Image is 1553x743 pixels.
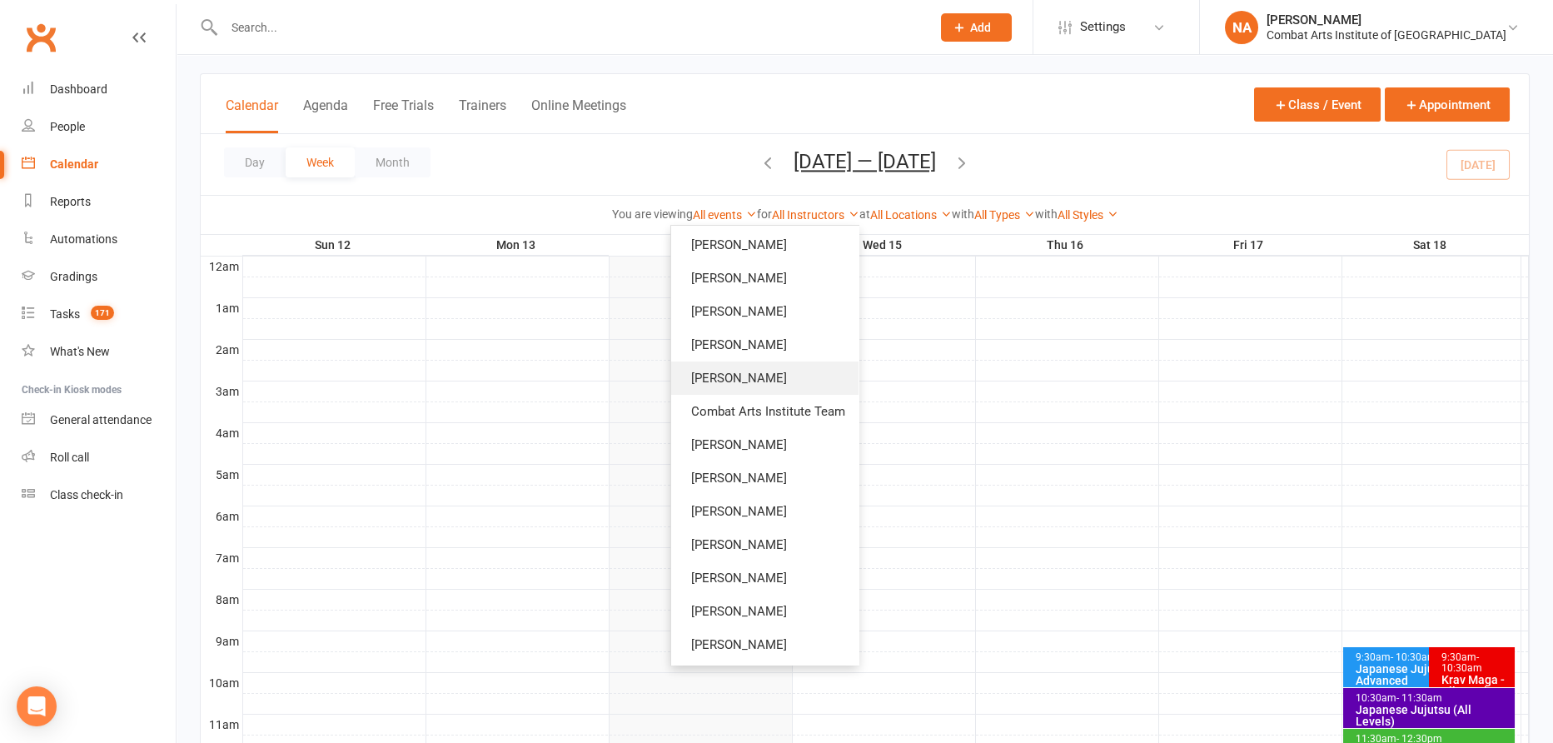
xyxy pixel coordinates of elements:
[671,262,859,295] a: [PERSON_NAME]
[794,150,936,173] button: [DATE] — [DATE]
[20,17,62,58] a: Clubworx
[22,439,176,476] a: Roll call
[1355,704,1511,727] div: Japanese Jujutsu (All Levels)
[201,672,242,693] th: 10am
[970,21,991,34] span: Add
[22,71,176,108] a: Dashboard
[226,97,278,133] button: Calendar
[671,228,859,262] a: [PERSON_NAME]
[1355,652,1495,663] div: 9:30am
[1225,11,1258,44] div: NA
[286,147,355,177] button: Week
[22,221,176,258] a: Automations
[50,413,152,426] div: General attendance
[1355,693,1511,704] div: 10:30am
[612,207,693,221] strong: You are viewing
[426,235,609,256] th: Mon 13
[50,307,80,321] div: Tasks
[1441,652,1511,674] div: 9:30am
[22,296,176,333] a: Tasks 171
[50,488,123,501] div: Class check-in
[1385,87,1510,122] button: Appointment
[22,476,176,514] a: Class kiosk mode
[22,183,176,221] a: Reports
[50,451,89,464] div: Roll call
[671,628,859,661] a: [PERSON_NAME]
[50,82,107,96] div: Dashboard
[1441,651,1482,674] span: - 10:30am
[975,235,1158,256] th: Thu 16
[671,295,859,328] a: [PERSON_NAME]
[870,208,952,222] a: All Locations
[242,235,426,256] th: Sun 12
[22,401,176,439] a: General attendance kiosk mode
[1267,12,1506,27] div: [PERSON_NAME]
[792,235,975,256] th: Wed 15
[671,595,859,628] a: [PERSON_NAME]
[671,395,859,428] a: Combat Arts Institute Team
[201,464,242,485] th: 5am
[22,146,176,183] a: Calendar
[201,547,242,568] th: 7am
[373,97,434,133] button: Free Trials
[50,157,98,171] div: Calendar
[50,195,91,208] div: Reports
[671,561,859,595] a: [PERSON_NAME]
[91,306,114,320] span: 171
[859,207,870,221] strong: at
[22,108,176,146] a: People
[974,208,1035,222] a: All Types
[1355,663,1495,686] div: Japanese Jujutsu - Advanced
[941,13,1012,42] button: Add
[22,333,176,371] a: What's New
[671,328,859,362] a: [PERSON_NAME]
[609,235,792,256] th: Tue 14
[671,528,859,561] a: [PERSON_NAME]
[50,120,85,133] div: People
[693,208,757,222] a: All events
[303,97,348,133] button: Agenda
[50,345,110,358] div: What's New
[201,256,242,277] th: 12am
[50,270,97,283] div: Gradings
[219,16,919,39] input: Search...
[1158,235,1341,256] th: Fri 17
[201,589,242,610] th: 8am
[459,97,506,133] button: Trainers
[1254,87,1381,122] button: Class / Event
[671,495,859,528] a: [PERSON_NAME]
[355,147,431,177] button: Month
[531,97,626,133] button: Online Meetings
[1035,207,1058,221] strong: with
[201,381,242,401] th: 3am
[201,422,242,443] th: 4am
[201,297,242,318] th: 1am
[17,686,57,726] div: Open Intercom Messenger
[1391,651,1436,663] span: - 10:30am
[201,714,242,735] th: 11am
[1058,208,1118,222] a: All Styles
[757,207,772,221] strong: for
[50,232,117,246] div: Automations
[1441,674,1511,697] div: Krav Maga - All Levels
[1341,235,1521,256] th: Sat 18
[224,147,286,177] button: Day
[201,339,242,360] th: 2am
[1396,692,1442,704] span: - 11:30am
[671,461,859,495] a: [PERSON_NAME]
[671,428,859,461] a: [PERSON_NAME]
[201,631,242,651] th: 9am
[671,362,859,395] a: [PERSON_NAME]
[952,207,974,221] strong: with
[201,506,242,526] th: 6am
[772,208,859,222] a: All Instructors
[22,258,176,296] a: Gradings
[1080,8,1126,46] span: Settings
[1267,27,1506,42] div: Combat Arts Institute of [GEOGRAPHIC_DATA]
